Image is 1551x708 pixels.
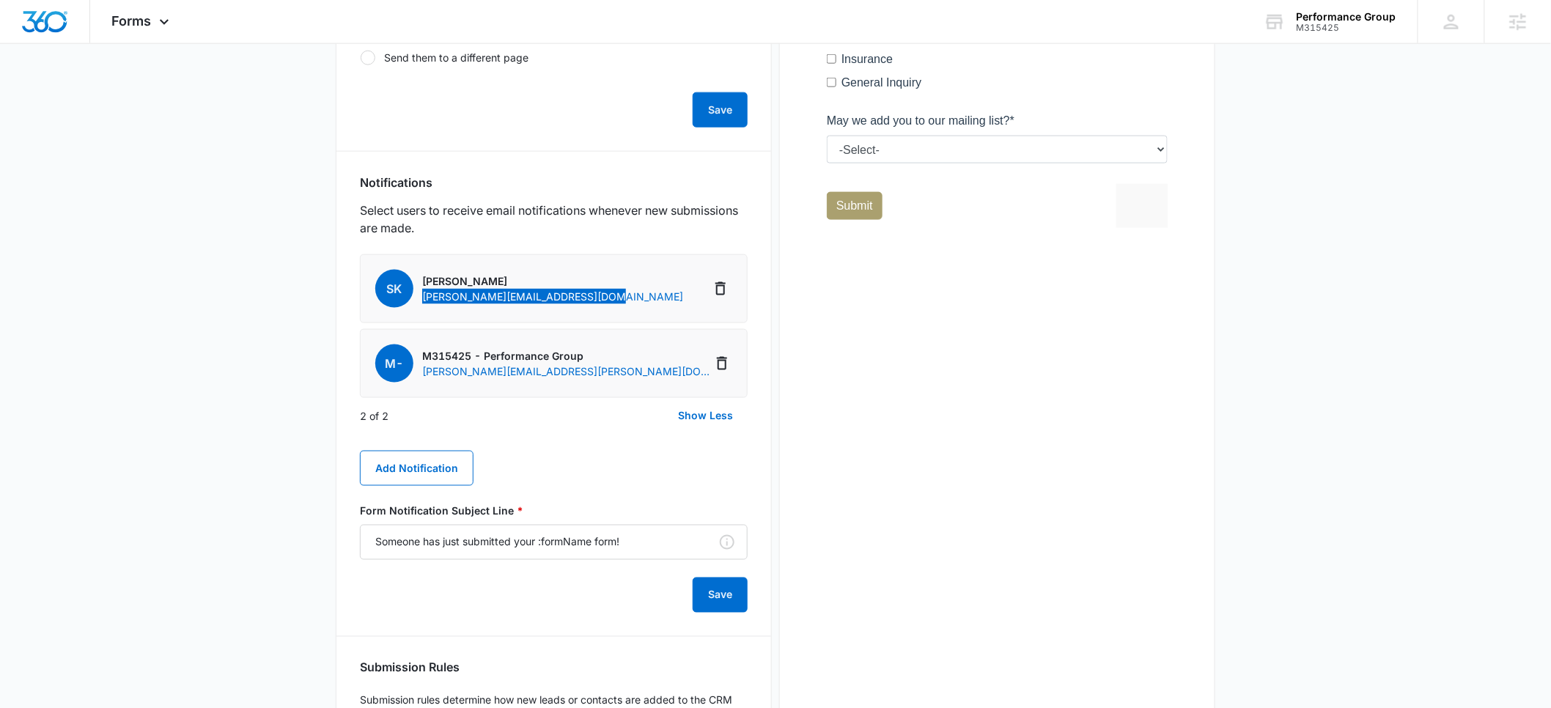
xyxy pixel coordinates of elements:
span: SK [375,270,413,308]
h3: Submission Rules [360,660,460,675]
p: [PERSON_NAME][EMAIL_ADDRESS][PERSON_NAME][DOMAIN_NAME] [422,364,711,379]
div: account name [1297,11,1396,23]
button: Delete Notification [711,352,732,375]
p: M315425 - Performance Group [422,348,711,364]
label: General Inquiry [15,441,95,459]
span: Submit [10,567,46,579]
p: 2 of 2 [360,408,388,424]
p: Select users to receive email notifications whenever new submissions are made. [360,202,748,237]
label: Insurance [15,418,66,435]
label: Tax Services [15,371,81,388]
p: [PERSON_NAME][EMAIL_ADDRESS][DOMAIN_NAME] [422,289,683,304]
button: Save [693,578,748,613]
label: Form Notification Subject Line [360,504,748,519]
span: Forms [112,13,152,29]
iframe: reCAPTCHA [290,551,477,595]
button: Add Notification [360,451,474,486]
label: Send them to a different page [360,50,748,66]
label: Accounting Services [15,394,121,412]
span: M- [375,344,413,383]
button: Save [693,92,748,128]
div: account id [1297,23,1396,33]
h3: Notifications [360,175,432,190]
button: Show Less [663,398,748,433]
p: [PERSON_NAME] [422,273,683,289]
button: Delete Notification [709,277,732,300]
